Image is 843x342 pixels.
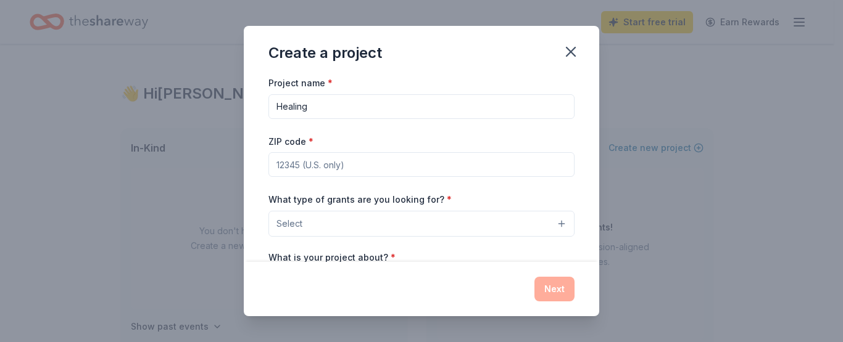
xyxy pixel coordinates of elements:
[268,152,575,177] input: 12345 (U.S. only)
[276,216,302,231] span: Select
[268,193,452,206] label: What type of grants are you looking for?
[268,94,575,119] input: After school program
[268,136,314,148] label: ZIP code
[268,251,396,264] label: What is your project about?
[268,43,382,63] div: Create a project
[268,77,333,89] label: Project name
[268,211,575,237] button: Select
